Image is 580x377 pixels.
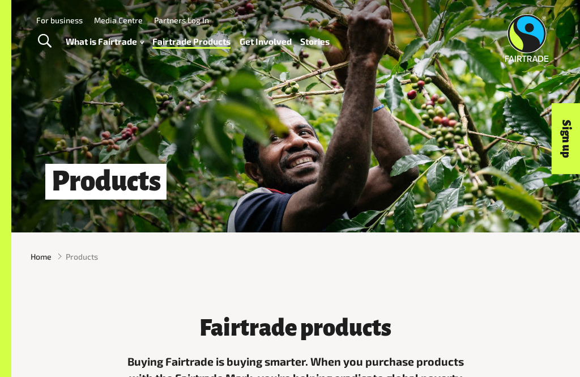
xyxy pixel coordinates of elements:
a: Toggle Search [31,27,58,56]
a: Fairtrade Products [152,33,231,49]
img: Fairtrade Australia New Zealand logo [505,14,548,62]
a: Media Centre [94,15,143,25]
a: Partners Log In [154,15,209,25]
h1: Products [45,164,167,200]
a: Get Involved [240,33,292,49]
h3: Fairtrade products [121,316,470,341]
span: Products [66,251,98,262]
a: For business [36,15,83,25]
a: Home [31,251,52,262]
a: Stories [300,33,330,49]
a: What is Fairtrade [66,33,144,49]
